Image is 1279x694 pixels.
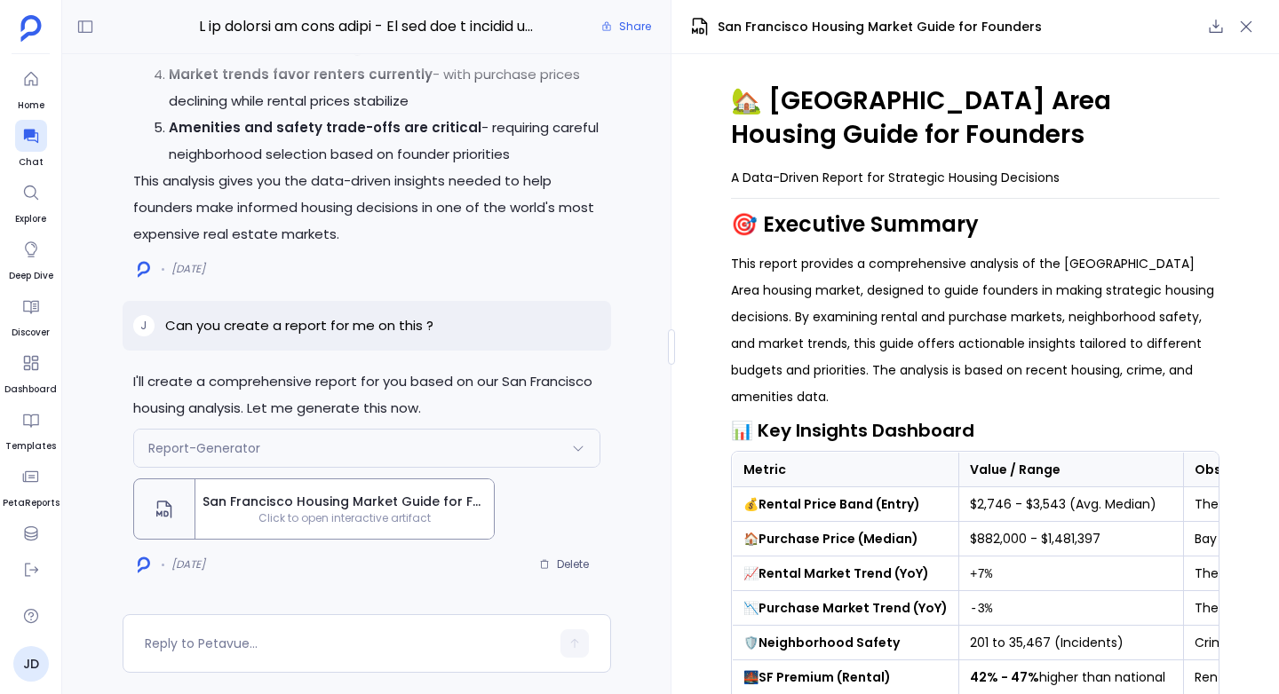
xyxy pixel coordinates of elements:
[3,496,60,510] span: PetaReports
[12,290,50,340] a: Discover
[733,453,959,487] th: Metric
[199,15,534,38] span: I am working on this story - If you are a founder who has moved to the Bay Area (San Francisco), ...
[9,233,53,283] a: Deep Dive
[733,522,959,556] td: 🏠
[759,564,929,582] strong: Rental Market Trend (YoY)
[759,668,891,686] strong: SF Premium (Rental)
[733,487,959,522] td: 💰
[133,478,495,540] button: San Francisco Housing Market Guide for FoundersClick to open interactive artifact
[759,530,918,548] strong: Purchase Price (Median)
[133,168,600,248] p: This analysis gives you the data-driven insights needed to help founders make informed housing de...
[733,626,959,660] td: 🛡️
[4,382,57,397] span: Dashboard
[731,250,1219,410] p: This report provides a comprehensive analysis of the [GEOGRAPHIC_DATA] Area housing market, desig...
[140,319,147,333] span: J
[731,164,1219,191] p: A Data-Driven Report for Strategic Housing Decisions
[15,120,47,170] a: Chat
[15,63,47,113] a: Home
[138,261,150,278] img: logo
[718,18,1042,36] span: San Francisco Housing Market Guide for Founders
[970,602,992,616] code: -3%
[759,495,920,513] strong: Rental Price Band (Entry)
[9,269,53,283] span: Deep Dive
[557,557,589,572] span: Delete
[591,14,662,39] button: Share
[12,326,50,340] span: Discover
[3,461,60,510] a: PetaReports
[5,404,56,453] a: Templates
[959,626,1184,660] td: 201 to 35,467 (Incidents)
[733,556,959,591] td: 📈
[171,262,205,276] span: [DATE]
[8,517,53,567] a: Data Hub
[619,20,651,34] span: Share
[970,668,1039,686] strong: 42% - 47%
[759,634,900,651] strong: Neighborhood Safety
[133,368,600,422] p: I'll create a comprehensive report for you based on our San Francisco housing analysis. Let me ge...
[15,212,47,226] span: Explore
[148,439,260,457] span: Report-Generator
[731,417,1219,444] h3: 📊 Key Insights Dashboard
[13,646,49,682] a: JD
[169,114,600,168] li: - requiring careful neighborhood selection based on founder priorities
[165,315,433,336] p: Can you create a report for me on this ?
[15,99,47,113] span: Home
[203,493,487,511] span: San Francisco Housing Market Guide for Founders
[959,453,1184,487] th: Value / Range
[195,511,494,525] span: Click to open interactive artifact
[731,209,1219,240] h2: 🎯 Executive Summary
[20,15,42,42] img: petavue logo
[759,599,948,617] strong: Purchase Market Trend (YoY)
[169,118,481,137] strong: Amenities and safety trade-offs are critical
[731,84,1219,152] h1: 🏡 [GEOGRAPHIC_DATA] Area Housing Guide for Founders
[15,155,47,170] span: Chat
[15,177,47,226] a: Explore
[970,567,992,581] code: +7%
[959,522,1184,556] td: $882,000 - $1,481,397
[4,347,57,397] a: Dashboard
[959,487,1184,522] td: $2,746 - $3,543 (Avg. Median)
[138,556,150,573] img: logo
[5,439,56,453] span: Templates
[171,557,205,572] span: [DATE]
[528,551,600,578] button: Delete
[733,591,959,626] td: 📉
